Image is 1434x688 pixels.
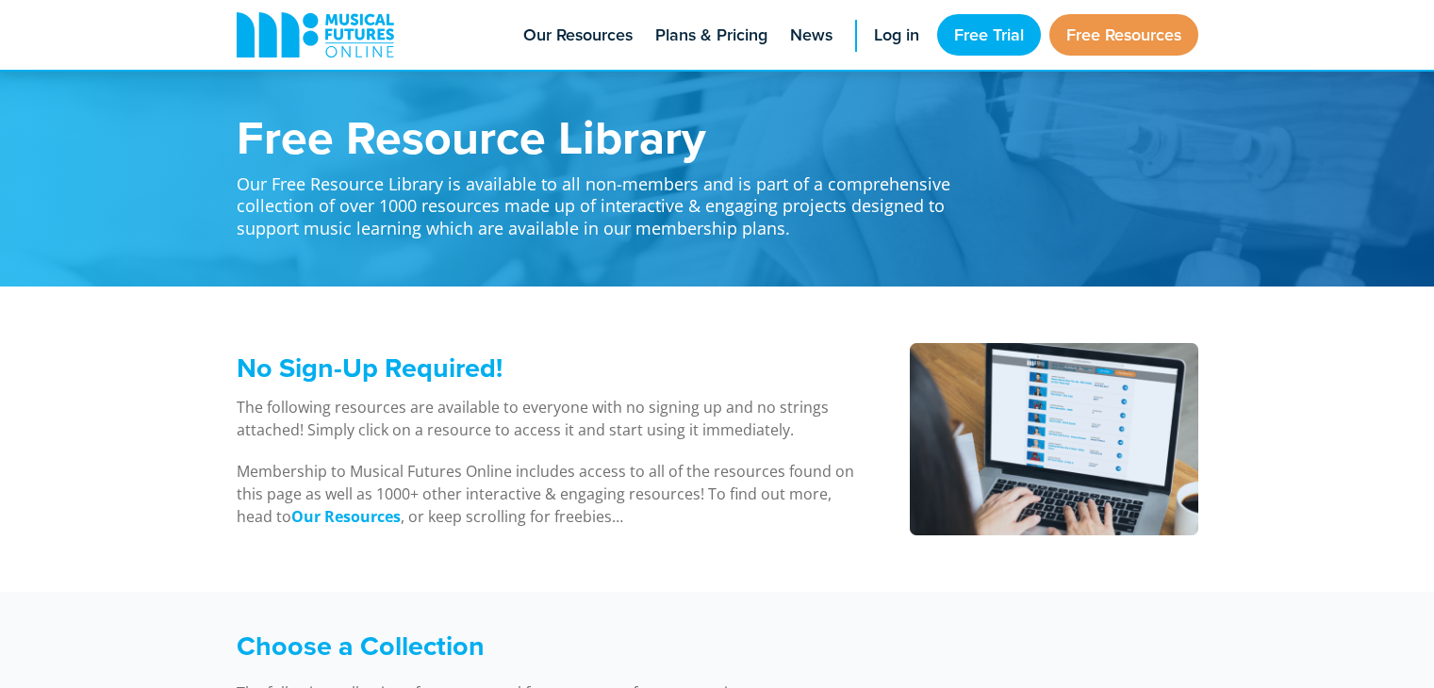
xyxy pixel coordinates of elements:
[237,113,972,160] h1: Free Resource Library
[523,23,633,48] span: Our Resources
[237,160,972,239] p: Our Free Resource Library is available to all non-members and is part of a comprehensive collecti...
[291,506,401,528] a: Our Resources
[237,396,862,441] p: The following resources are available to everyone with no signing up and no strings attached! Sim...
[655,23,767,48] span: Plans & Pricing
[874,23,919,48] span: Log in
[237,630,972,663] h3: Choose a Collection
[237,348,503,387] span: No Sign-Up Required!
[937,14,1041,56] a: Free Trial
[1049,14,1198,56] a: Free Resources
[291,506,401,527] strong: Our Resources
[237,460,862,528] p: Membership to Musical Futures Online includes access to all of the resources found on this page a...
[790,23,832,48] span: News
